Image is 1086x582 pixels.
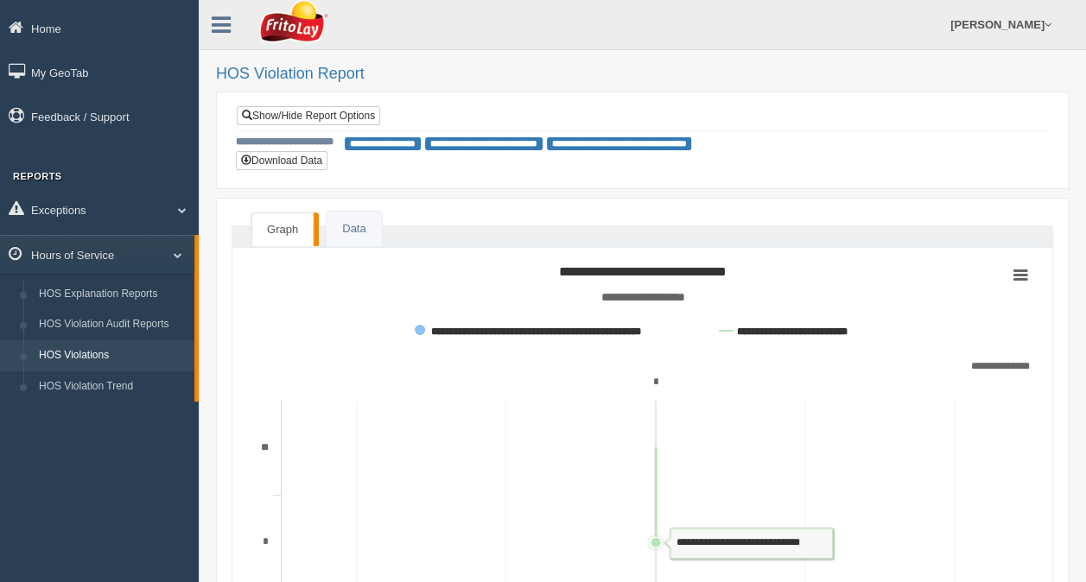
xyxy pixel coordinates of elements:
[31,309,194,340] a: HOS Violation Audit Reports
[237,106,380,125] a: Show/Hide Report Options
[31,371,194,402] a: HOS Violation Trend
[31,279,194,310] a: HOS Explanation Reports
[216,66,1069,83] h2: HOS Violation Report
[31,340,194,371] a: HOS Violations
[327,212,381,247] a: Data
[251,212,314,247] a: Graph
[236,151,327,170] button: Download Data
